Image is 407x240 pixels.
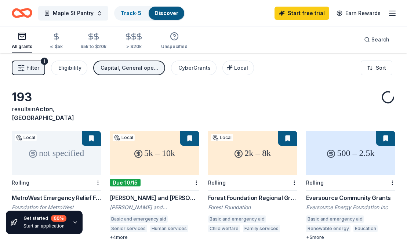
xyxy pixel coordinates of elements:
[110,225,147,232] div: Senior services
[12,90,101,105] div: 193
[12,29,32,53] button: All grants
[50,29,63,53] button: ≤ $5k
[110,131,199,175] div: 5k – 10k
[124,44,143,50] div: > $20k
[80,29,106,53] button: $5k to $20k
[110,204,199,211] div: [PERSON_NAME] and [PERSON_NAME] Charity Fund
[208,131,297,175] div: 2k – 8k
[208,131,297,234] a: 2k – 8kLocalRollingForest Foundation Regional GrantForest FoundationBasic and emergency aidChild ...
[12,204,101,211] div: Foundation for MetroWest
[12,61,45,75] button: Filter1
[211,134,233,141] div: Local
[371,35,389,44] span: Search
[12,179,29,186] div: Rolling
[161,29,188,53] button: Unspecified
[208,179,226,186] div: Rolling
[208,215,266,223] div: Basic and emergency aid
[12,105,101,122] div: results
[243,225,280,232] div: Family services
[358,32,395,47] button: Search
[114,6,185,21] button: Track· 5Discover
[124,29,143,53] button: > $20k
[208,204,297,211] div: Forest Foundation
[171,61,217,75] button: CyberGrants
[101,63,159,72] div: Capital, General operations
[376,63,386,72] span: Sort
[12,193,101,202] div: MetroWest Emergency Relief Fund
[23,215,66,222] div: Get started
[12,131,101,234] a: not specifiedLocalRollingMetroWest Emergency Relief FundFoundation for MetroWestBasic and emergen...
[222,61,254,75] button: Local
[110,179,141,186] div: Due 10/15
[234,65,248,71] span: Local
[110,193,199,202] div: [PERSON_NAME] and [PERSON_NAME] Charity Fund Grant
[306,225,350,232] div: Renewable energy
[353,225,378,232] div: Education
[15,134,37,141] div: Local
[178,63,211,72] div: CyberGrants
[161,44,188,50] div: Unspecified
[306,215,364,223] div: Basic and emergency aid
[12,105,74,121] span: in
[150,225,188,232] div: Human services
[51,61,87,75] button: Eligibility
[23,223,66,229] div: Start an application
[275,7,329,20] a: Start free trial
[155,10,178,16] a: Discover
[208,193,297,202] div: Forest Foundation Regional Grant
[50,44,63,50] div: ≤ $5k
[93,61,165,75] button: Capital, General operations
[80,44,106,50] div: $5k to $20k
[12,131,101,175] div: not specified
[38,6,108,21] button: Maple St Pantry
[306,131,395,175] div: 500 – 2.5k
[12,4,32,22] a: Home
[121,10,141,16] a: Track· 5
[306,204,395,211] div: Eversource Energy Foundation Inc
[26,63,39,72] span: Filter
[12,105,74,121] span: Acton, [GEOGRAPHIC_DATA]
[12,44,32,50] div: All grants
[361,61,392,75] button: Sort
[332,7,385,20] a: Earn Rewards
[306,179,324,186] div: Rolling
[58,63,81,72] div: Eligibility
[110,215,168,223] div: Basic and emergency aid
[208,225,240,232] div: Child welfare
[113,134,135,141] div: Local
[41,58,48,65] div: 1
[53,9,94,18] span: Maple St Pantry
[51,215,66,222] div: 60 %
[306,193,395,202] div: Eversource Community Grants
